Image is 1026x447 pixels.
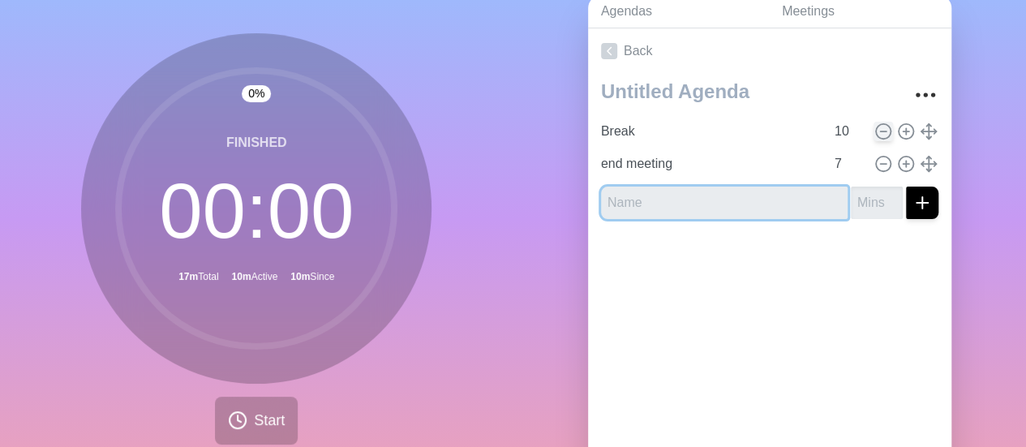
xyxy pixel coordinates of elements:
[588,28,951,74] a: Back
[828,115,867,148] input: Mins
[215,397,298,445] button: Start
[254,410,285,432] span: Start
[595,115,825,148] input: Name
[601,187,848,219] input: Name
[851,187,903,219] input: Mins
[828,148,867,180] input: Mins
[909,79,942,111] button: More
[595,148,825,180] input: Name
